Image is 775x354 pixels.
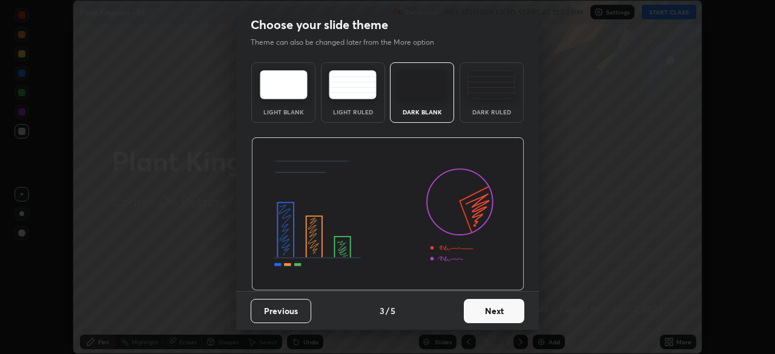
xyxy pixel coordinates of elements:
button: Previous [251,299,311,323]
h2: Choose your slide theme [251,17,388,33]
h4: 5 [391,304,395,317]
div: Light Ruled [329,109,377,115]
button: Next [464,299,524,323]
h4: / [386,304,389,317]
div: Light Blank [259,109,308,115]
img: darkTheme.f0cc69e5.svg [398,70,446,99]
img: darkRuledTheme.de295e13.svg [467,70,515,99]
p: Theme can also be changed later from the More option [251,37,447,48]
img: darkThemeBanner.d06ce4a2.svg [251,137,524,291]
div: Dark Ruled [467,109,516,115]
div: Dark Blank [398,109,446,115]
img: lightRuledTheme.5fabf969.svg [329,70,377,99]
h4: 3 [380,304,384,317]
img: lightTheme.e5ed3b09.svg [260,70,308,99]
